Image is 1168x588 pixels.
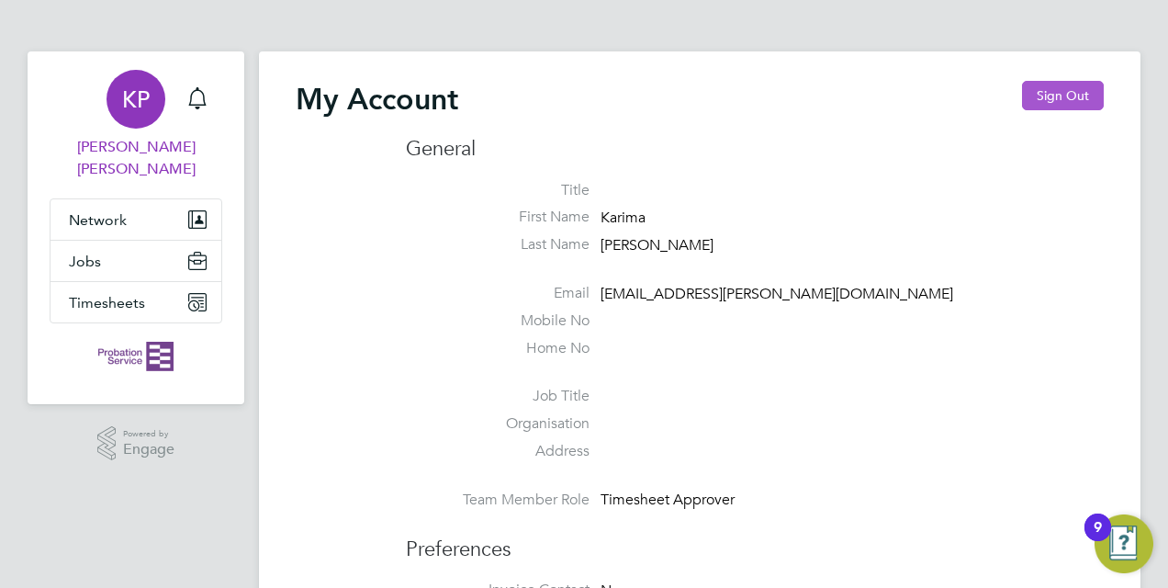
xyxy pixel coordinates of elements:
[97,426,175,461] a: Powered byEngage
[123,442,174,458] span: Engage
[406,518,1104,563] h3: Preferences
[50,342,222,371] a: Go to home page
[601,285,953,303] span: [EMAIL_ADDRESS][PERSON_NAME][DOMAIN_NAME]
[1022,81,1104,110] button: Sign Out
[69,211,127,229] span: Network
[406,442,590,461] label: Address
[50,136,222,180] span: Karima Paul-Douglas
[406,387,590,406] label: Job Title
[406,208,590,227] label: First Name
[406,235,590,254] label: Last Name
[406,181,590,200] label: Title
[51,282,221,322] button: Timesheets
[122,87,150,111] span: KP
[69,294,145,311] span: Timesheets
[601,236,713,254] span: [PERSON_NAME]
[406,136,1104,163] h3: General
[406,339,590,358] label: Home No
[296,81,458,118] h2: My Account
[98,342,173,371] img: probationservice-logo-retina.png
[69,253,101,270] span: Jobs
[123,426,174,442] span: Powered by
[28,51,244,404] nav: Main navigation
[601,209,646,228] span: Karima
[406,491,590,510] label: Team Member Role
[601,491,775,510] div: Timesheet Approver
[406,284,590,303] label: Email
[406,414,590,434] label: Organisation
[51,199,221,240] button: Network
[51,241,221,281] button: Jobs
[406,311,590,331] label: Mobile No
[50,70,222,180] a: KP[PERSON_NAME] [PERSON_NAME]
[1095,514,1153,573] button: Open Resource Center, 9 new notifications
[1094,527,1102,551] div: 9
